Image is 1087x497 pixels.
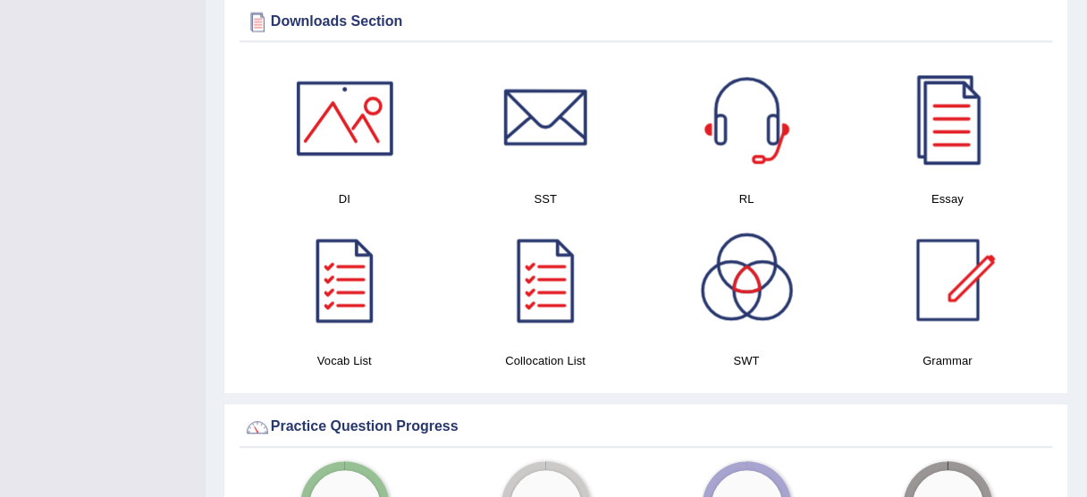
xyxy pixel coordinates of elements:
div: Downloads Section [244,8,1049,35]
h4: Vocab List [253,351,436,370]
h4: Collocation List [454,351,637,370]
h4: Grammar [856,351,1040,370]
h4: Essay [856,190,1040,208]
h4: SWT [655,351,838,370]
div: Practice Question Progress [244,414,1049,441]
h4: SST [454,190,637,208]
h4: RL [655,190,838,208]
h4: DI [253,190,436,208]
